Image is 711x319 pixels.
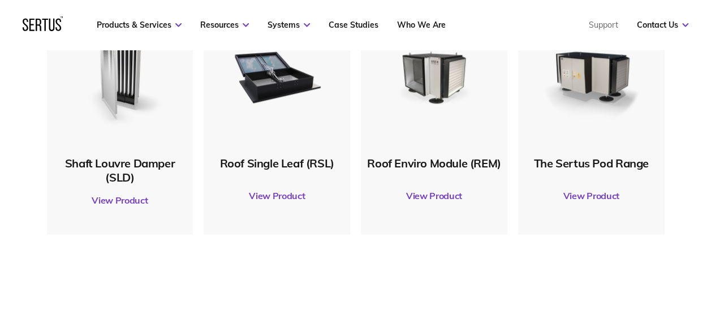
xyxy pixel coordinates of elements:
div: Shaft Louvre Damper (SLD) [53,156,188,184]
div: Roof Single Leaf (RSL) [209,156,344,170]
a: Who We Are [397,20,446,30]
div: Roof Enviro Module (REM) [367,156,502,170]
iframe: Chat Widget [654,265,711,319]
a: View Product [367,180,502,212]
div: The Sertus Pod Range [524,156,659,170]
a: View Product [209,180,344,212]
a: Systems [268,20,310,30]
a: View Product [524,180,659,212]
a: View Product [53,184,188,216]
a: Support [589,20,618,30]
a: Contact Us [637,20,688,30]
a: Resources [200,20,249,30]
a: Products & Services [97,20,182,30]
a: Case Studies [329,20,378,30]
